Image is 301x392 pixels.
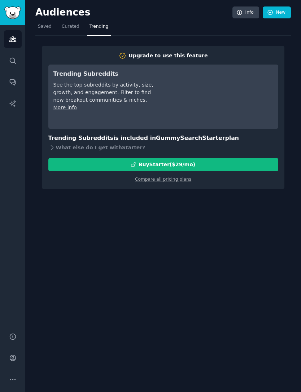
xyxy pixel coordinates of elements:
[263,6,291,19] a: New
[48,143,278,153] div: What else do I get with Starter ?
[59,21,82,36] a: Curated
[90,23,108,30] span: Trending
[4,6,21,19] img: GummySearch logo
[48,158,278,171] button: BuyStarter($29/mo)
[35,7,232,18] h2: Audiences
[53,105,77,110] a: More info
[48,134,278,143] h3: Trending Subreddits is included in plan
[165,70,273,124] iframe: YouTube video player
[129,52,208,60] div: Upgrade to use this feature
[38,23,52,30] span: Saved
[53,81,155,104] div: See the top subreddits by activity, size, growth, and engagement. Filter to find new breakout com...
[53,70,155,79] h3: Trending Subreddits
[232,6,259,19] a: Info
[35,21,54,36] a: Saved
[62,23,79,30] span: Curated
[135,177,191,182] a: Compare all pricing plans
[139,161,195,168] div: Buy Starter ($ 29 /mo )
[156,135,225,141] span: GummySearch Starter
[87,21,111,36] a: Trending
